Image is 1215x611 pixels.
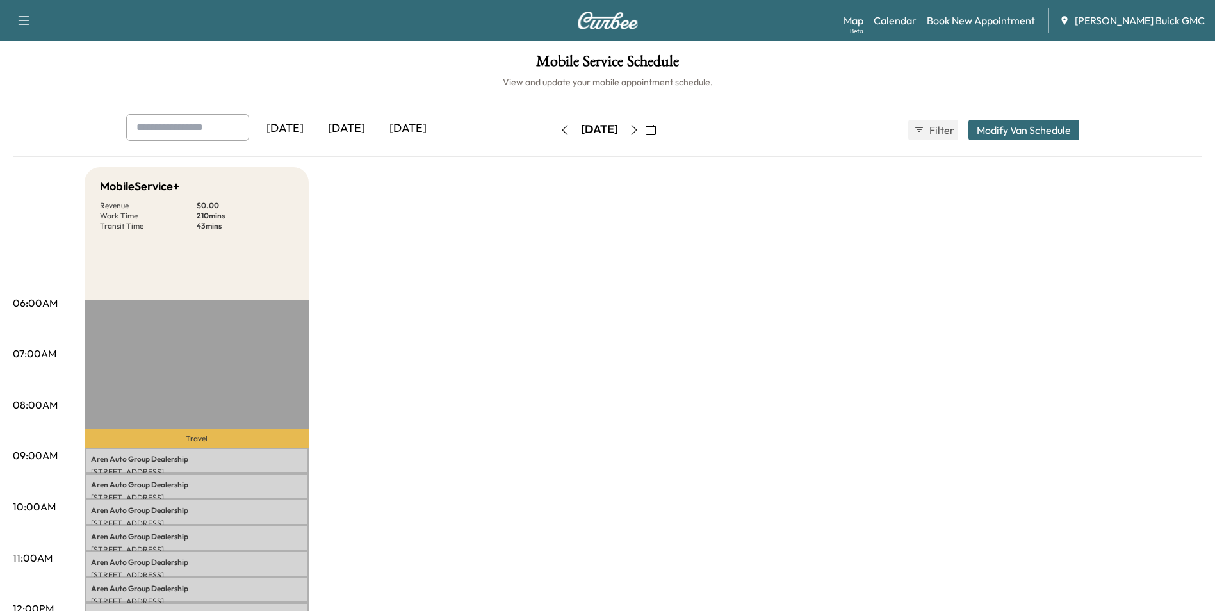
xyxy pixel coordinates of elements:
[197,221,293,231] p: 43 mins
[908,120,958,140] button: Filter
[85,429,309,447] p: Travel
[91,493,302,503] p: [STREET_ADDRESS]
[91,532,302,542] p: Aren Auto Group Dealership
[850,26,863,36] div: Beta
[100,211,197,221] p: Work Time
[13,499,56,514] p: 10:00AM
[968,120,1079,140] button: Modify Van Schedule
[316,114,377,143] div: [DATE]
[91,480,302,490] p: Aren Auto Group Dealership
[91,454,302,464] p: Aren Auto Group Dealership
[100,221,197,231] p: Transit Time
[91,596,302,607] p: [STREET_ADDRESS]
[13,54,1202,76] h1: Mobile Service Schedule
[100,177,179,195] h5: MobileService+
[91,505,302,516] p: Aren Auto Group Dealership
[577,12,639,29] img: Curbee Logo
[13,76,1202,88] h6: View and update your mobile appointment schedule.
[254,114,316,143] div: [DATE]
[13,448,58,463] p: 09:00AM
[844,13,863,28] a: MapBeta
[91,557,302,567] p: Aren Auto Group Dealership
[874,13,917,28] a: Calendar
[929,122,952,138] span: Filter
[377,114,439,143] div: [DATE]
[91,518,302,528] p: [STREET_ADDRESS]
[581,122,618,138] div: [DATE]
[13,346,56,361] p: 07:00AM
[197,200,293,211] p: $ 0.00
[13,295,58,311] p: 06:00AM
[13,550,53,566] p: 11:00AM
[91,467,302,477] p: [STREET_ADDRESS]
[197,211,293,221] p: 210 mins
[1075,13,1205,28] span: [PERSON_NAME] Buick GMC
[927,13,1035,28] a: Book New Appointment
[100,200,197,211] p: Revenue
[91,583,302,594] p: Aren Auto Group Dealership
[13,397,58,412] p: 08:00AM
[91,544,302,555] p: [STREET_ADDRESS]
[91,570,302,580] p: [STREET_ADDRESS]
